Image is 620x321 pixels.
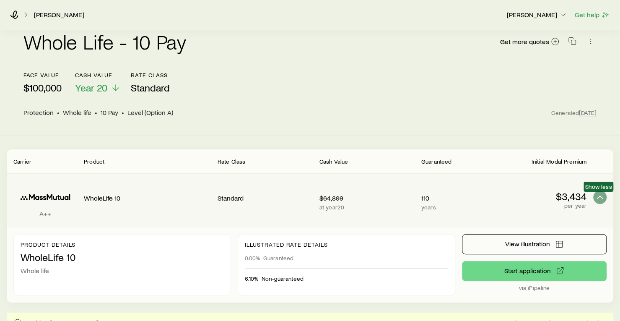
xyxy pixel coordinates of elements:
[245,275,258,282] span: 6.10%
[500,38,549,45] span: Get more quotes
[491,191,586,202] p: $3,434
[505,240,550,247] span: View illustration
[7,149,613,303] div: Permanent quotes
[131,72,170,78] p: Rate Class
[21,251,224,263] p: WholeLife 10
[218,194,313,202] p: Standard
[75,82,107,94] span: Year 20
[23,31,186,52] h2: Whole Life - 10 Pay
[23,72,62,78] p: face value
[131,72,170,94] button: Rate ClassStandard
[245,255,260,261] span: 0.00%
[579,109,597,117] span: [DATE]
[131,82,170,94] span: Standard
[262,275,304,282] span: Non-guaranteed
[421,158,452,165] span: Guaranteed
[585,183,612,190] span: Show less
[507,10,567,19] p: [PERSON_NAME]
[421,204,485,211] p: years
[218,158,246,165] span: Rate Class
[75,72,121,94] button: Cash ValueYear 20
[319,204,415,211] p: at year 20
[127,108,173,117] span: Level (Option A)
[263,255,294,261] span: Guaranteed
[462,261,607,281] button: via iPipeline
[13,209,77,218] p: A++
[101,108,118,117] span: 10 Pay
[57,108,60,117] span: •
[500,37,560,47] a: Get more quotes
[21,266,224,275] p: Whole life
[122,108,124,117] span: •
[462,234,607,254] button: View illustration
[491,202,586,209] p: per year
[34,11,85,19] a: [PERSON_NAME]
[95,108,97,117] span: •
[319,158,348,165] span: Cash Value
[84,158,104,165] span: Product
[245,241,448,248] p: Illustrated rate details
[574,10,610,20] button: Get help
[84,194,211,202] p: WholeLife 10
[506,10,568,20] button: [PERSON_NAME]
[21,241,224,248] p: Product details
[23,108,54,117] span: Protection
[532,158,586,165] span: Initial Modal Premium
[23,82,62,94] p: $100,000
[421,194,485,202] p: 110
[462,284,607,291] p: via iPipeline
[13,158,31,165] span: Carrier
[319,194,415,202] p: $64,899
[551,109,597,117] span: Generated
[63,108,91,117] span: Whole life
[75,72,121,78] p: Cash Value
